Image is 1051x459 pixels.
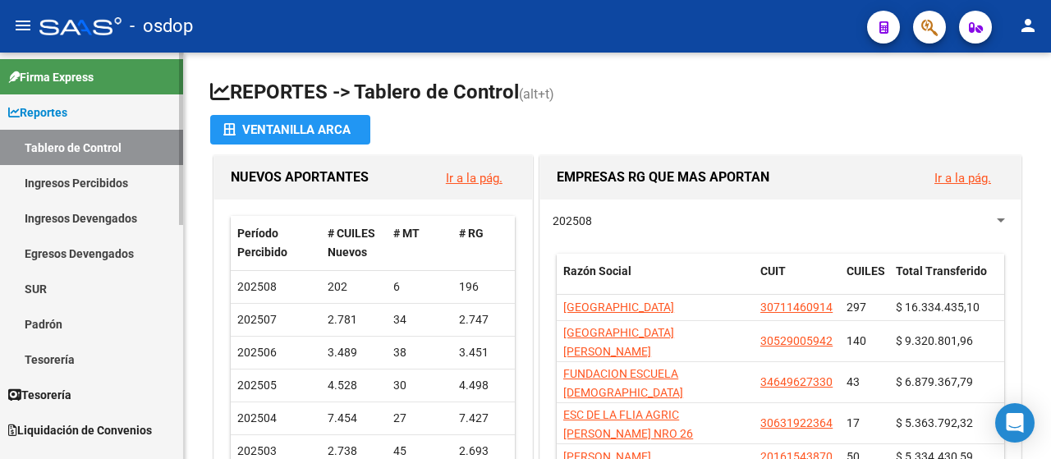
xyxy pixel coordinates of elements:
span: Total Transferido [896,264,987,278]
datatable-header-cell: CUILES [840,254,889,308]
span: [GEOGRAPHIC_DATA][PERSON_NAME] [563,326,674,358]
span: [GEOGRAPHIC_DATA] [563,301,674,314]
span: 30711460914 [760,301,833,314]
a: Ir a la pág. [446,171,503,186]
span: (alt+t) [519,86,554,102]
button: Ir a la pág. [433,163,516,193]
span: 43 [847,375,860,388]
span: 202508 [553,214,592,227]
div: 196 [459,278,512,296]
span: 202504 [237,411,277,425]
datatable-header-cell: # CUILES Nuevos [321,216,387,270]
div: 30 [393,376,446,395]
span: FUNDACION ESCUELA [DEMOGRAPHIC_DATA] [DEMOGRAPHIC_DATA] DE NEUQUEN F E C E N [563,367,700,436]
span: 202506 [237,346,277,359]
span: EMPRESAS RG QUE MAS APORTAN [557,169,769,185]
datatable-header-cell: Razón Social [557,254,754,308]
mat-icon: menu [13,16,33,35]
span: 202508 [237,280,277,293]
button: Ventanilla ARCA [210,115,370,145]
datatable-header-cell: # RG [452,216,518,270]
span: ESC DE LA FLIA AGRIC [PERSON_NAME] NRO 26 [563,408,693,440]
span: 17 [847,416,860,429]
div: 27 [393,409,446,428]
span: Firma Express [8,68,94,86]
h1: REPORTES -> Tablero de Control [210,79,1025,108]
div: 2.747 [459,310,512,329]
span: 202507 [237,313,277,326]
div: 4.528 [328,376,380,395]
span: $ 6.879.367,79 [896,375,973,388]
datatable-header-cell: Total Transferido [889,254,1004,308]
button: Ir a la pág. [921,163,1004,193]
span: 30631922364 [760,416,833,429]
span: Tesorería [8,386,71,404]
span: NUEVOS APORTANTES [231,169,369,185]
div: 4.498 [459,376,512,395]
span: $ 5.363.792,32 [896,416,973,429]
div: 2.781 [328,310,380,329]
datatable-header-cell: # MT [387,216,452,270]
span: 140 [847,334,866,347]
span: # RG [459,227,484,240]
div: Open Intercom Messenger [995,403,1035,443]
span: Reportes [8,103,67,122]
span: Liquidación de Convenios [8,421,152,439]
div: 7.454 [328,409,380,428]
span: # MT [393,227,420,240]
span: 34649627330 [760,375,833,388]
div: 6 [393,278,446,296]
span: 30529005942 [760,334,833,347]
span: Período Percibido [237,227,287,259]
span: - osdop [130,8,193,44]
span: $ 16.334.435,10 [896,301,980,314]
datatable-header-cell: CUIT [754,254,840,308]
div: 202 [328,278,380,296]
span: $ 9.320.801,96 [896,334,973,347]
span: Razón Social [563,264,631,278]
div: 34 [393,310,446,329]
div: 38 [393,343,446,362]
a: Ir a la pág. [934,171,991,186]
div: 3.451 [459,343,512,362]
div: 3.489 [328,343,380,362]
span: CUIT [760,264,786,278]
datatable-header-cell: Período Percibido [231,216,321,270]
span: 202505 [237,379,277,392]
span: # CUILES Nuevos [328,227,375,259]
div: Ventanilla ARCA [223,115,357,145]
span: 202503 [237,444,277,457]
mat-icon: person [1018,16,1038,35]
span: 297 [847,301,866,314]
div: 7.427 [459,409,512,428]
span: CUILES [847,264,885,278]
